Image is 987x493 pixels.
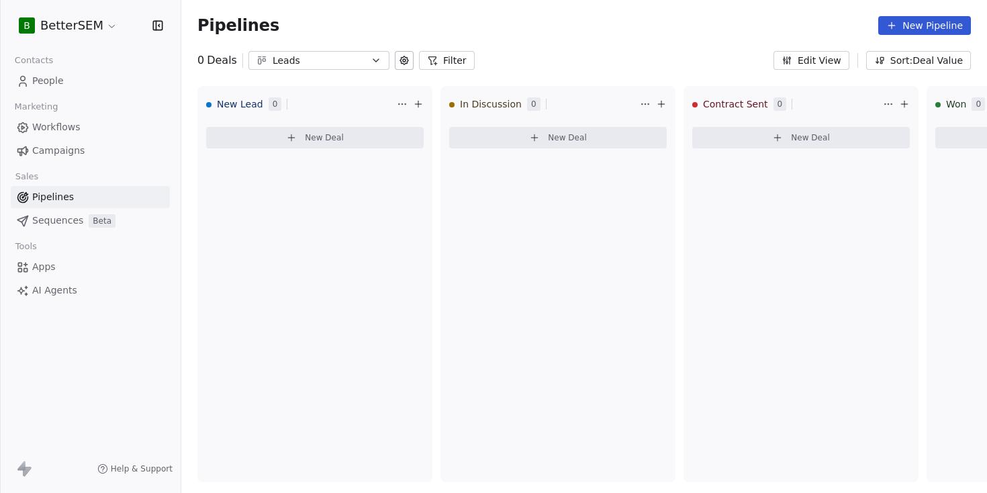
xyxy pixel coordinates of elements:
[11,70,170,92] a: People
[9,236,42,257] span: Tools
[32,283,77,298] span: AI Agents
[32,190,74,204] span: Pipelines
[866,51,971,70] button: Sort: Deal Value
[273,54,365,68] div: Leads
[32,74,64,88] span: People
[946,97,966,111] span: Won
[97,463,173,474] a: Help & Support
[11,186,170,208] a: Pipelines
[11,140,170,162] a: Campaigns
[11,210,170,232] a: SequencesBeta
[791,132,830,143] span: New Deal
[941,447,974,480] iframe: Intercom live chat
[419,51,475,70] button: Filter
[548,132,587,143] span: New Deal
[207,52,237,69] span: Deals
[197,52,237,69] div: 0
[11,116,170,138] a: Workflows
[32,260,56,274] span: Apps
[460,97,522,111] span: In Discussion
[692,87,880,122] div: Contract Sent0
[217,97,263,111] span: New Lead
[773,51,849,70] button: Edit View
[32,144,85,158] span: Campaigns
[197,16,279,35] span: Pipelines
[11,279,170,302] a: AI Agents
[773,97,787,111] span: 0
[269,97,282,111] span: 0
[703,97,768,111] span: Contract Sent
[206,127,424,148] button: New Deal
[9,167,44,187] span: Sales
[972,97,985,111] span: 0
[449,127,667,148] button: New Deal
[305,132,344,143] span: New Deal
[206,87,394,122] div: New Lead0
[32,120,81,134] span: Workflows
[32,214,83,228] span: Sequences
[9,50,59,71] span: Contacts
[89,214,115,228] span: Beta
[111,463,173,474] span: Help & Support
[9,97,64,117] span: Marketing
[692,127,910,148] button: New Deal
[878,16,971,35] button: New Pipeline
[16,14,120,37] button: BBetterSEM
[527,97,540,111] span: 0
[23,19,30,32] span: B
[449,87,637,122] div: In Discussion0
[40,17,103,34] span: BetterSEM
[11,256,170,278] a: Apps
